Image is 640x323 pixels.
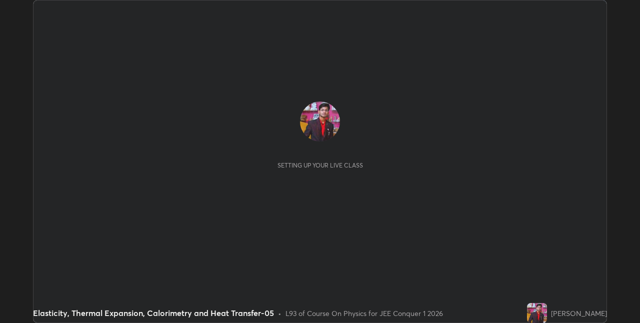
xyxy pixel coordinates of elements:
[551,308,607,318] div: [PERSON_NAME]
[527,303,547,323] img: 62741a6fc56e4321a437aeefe8689af7.22033213_3
[285,308,443,318] div: L93 of Course On Physics for JEE Conquer 1 2026
[300,101,340,141] img: 62741a6fc56e4321a437aeefe8689af7.22033213_3
[33,307,274,319] div: Elasticity, Thermal Expansion, Calorimetry and Heat Transfer-05
[277,161,363,169] div: Setting up your live class
[278,308,281,318] div: •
